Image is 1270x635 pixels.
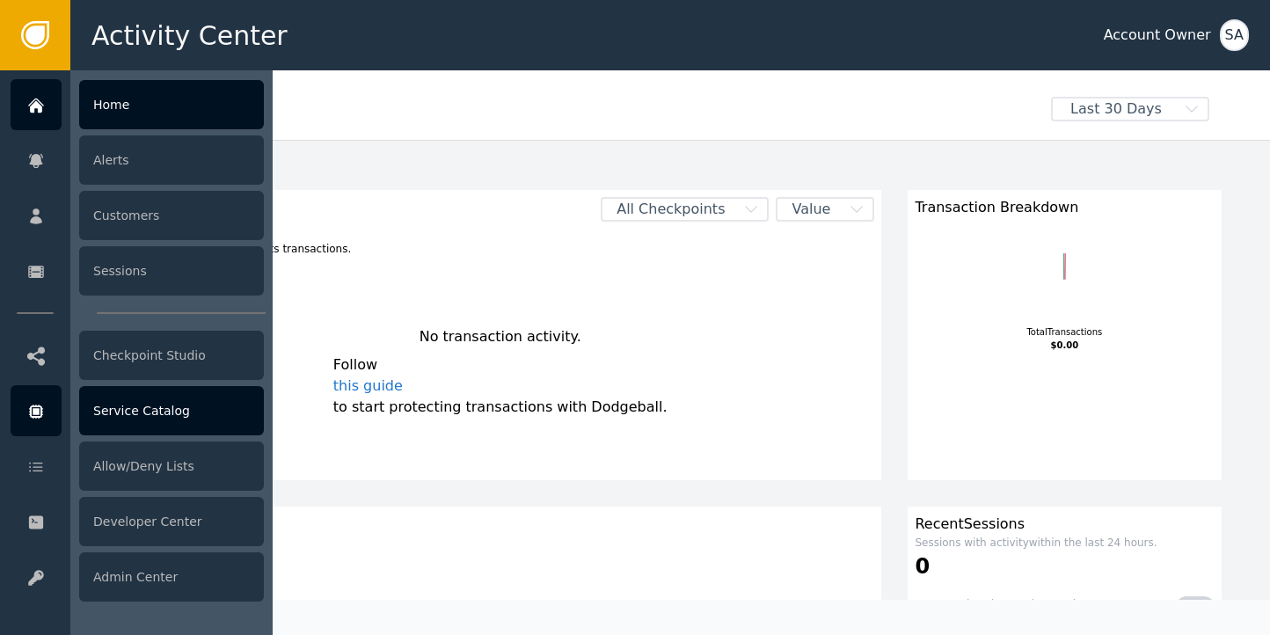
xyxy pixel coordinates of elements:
[79,497,264,546] div: Developer Center
[11,330,264,381] a: Checkpoint Studio
[420,328,581,345] span: No transaction activity.
[79,386,264,435] div: Service Catalog
[777,199,844,220] span: Value
[11,135,264,186] a: Alerts
[79,191,264,240] div: Customers
[11,551,264,602] a: Admin Center
[79,552,264,602] div: Admin Center
[1039,97,1222,121] button: Last 30 Days
[333,376,668,397] a: this guide
[602,199,739,220] span: All Checkpoints
[91,16,288,55] span: Activity Center
[79,80,264,129] div: Home
[1053,99,1179,120] span: Last 30 Days
[1026,327,1103,337] tspan: Total Transactions
[776,197,874,222] button: Value
[915,535,1215,551] div: Sessions with activity within the last 24 hours.
[79,442,264,491] div: Allow/Deny Lists
[79,246,264,296] div: Sessions
[11,385,264,436] a: Service Catalog
[1051,340,1079,350] tspan: $0.00
[1104,25,1211,46] div: Account Owner
[119,97,1039,135] div: Welcome
[915,514,1215,535] div: Recent Sessions
[915,197,1078,218] span: Transaction Breakdown
[11,245,264,296] a: Sessions
[79,331,264,380] div: Checkpoint Studio
[915,551,1215,582] div: 0
[11,190,264,241] a: Customers
[1220,19,1249,51] button: SA
[601,197,769,222] button: All Checkpoints
[333,354,668,418] div: Follow to start protecting transactions with Dodgeball.
[126,514,874,535] div: Customers
[915,596,1102,617] div: Compared to the previous 24 hours
[11,496,264,547] a: Developer Center
[11,79,264,130] a: Home
[79,135,264,185] div: Alerts
[11,441,264,492] a: Allow/Deny Lists
[1201,598,1208,616] span: 0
